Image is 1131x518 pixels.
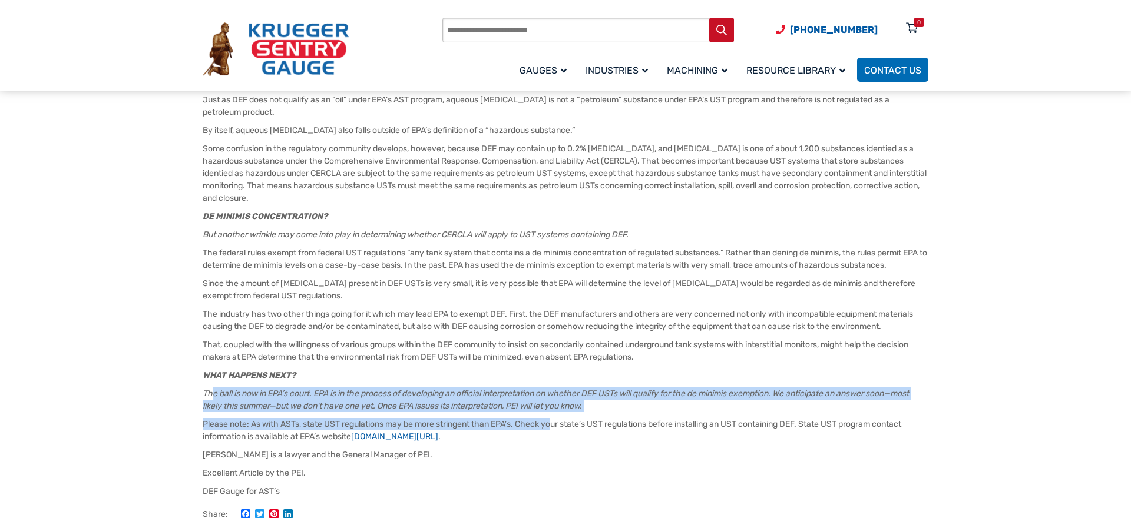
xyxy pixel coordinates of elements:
p: DEF Gauge for AST’s [203,485,928,497]
p: Since the amount of [MEDICAL_DATA] present in DEF USTs is very small, it is very possible that EP... [203,277,928,302]
a: Gauges [512,56,578,84]
em: The ball is now in EPA’s court. EPA is in the process of developing an official interpretation on... [203,388,909,411]
a: Industries [578,56,660,84]
a: Phone Number (920) 434-8860 [776,22,878,37]
p: Excellent Article by the PEI. [203,467,928,479]
span: Machining [667,65,727,76]
p: Please note: As with ASTs, state UST regulations may be more stringent than EPA’s. Check your sta... [203,418,928,443]
p: [PERSON_NAME] is a lawyer and the General Manager of PEI. [203,449,928,461]
div: 0 [917,18,921,27]
p: By itself, aqueous [MEDICAL_DATA] also falls outside of EPA’s definition of a “hazardous substance.” [203,124,928,137]
p: Just as DEF does not qualify as an “oil” under EPA’s AST program, aqueous [MEDICAL_DATA] is not a... [203,94,928,118]
a: Contact Us [857,58,928,82]
p: Some confusion in the regulatory community develops, however, because DEF may contain up to 0.2% ... [203,142,928,204]
strong: DE MINIMIS CONCENTRATION? [203,211,328,221]
p: The industry has two other things going for it which may lead EPA to exempt DEF. First, the DEF m... [203,308,928,333]
em: But another wrinkle may come into play in determining whether CERCLA will apply to UST systems co... [203,230,629,240]
span: Industries [586,65,648,76]
span: [PHONE_NUMBER] [790,24,878,35]
a: Machining [660,56,739,84]
span: Contact Us [864,65,921,76]
strong: WHAT HAPPENS NEXT? [203,370,296,380]
p: The federal rules exempt from federal UST regulations “any tank system that contains a de minimis... [203,247,928,271]
a: Resource Library [739,56,857,84]
img: Krueger Sentry Gauge [203,22,349,77]
span: Gauges [520,65,567,76]
span: Resource Library [746,65,845,76]
p: That, coupled with the willingness of various groups within the DEF community to insist on second... [203,338,928,363]
a: [DOMAIN_NAME][URL] [351,431,438,441]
